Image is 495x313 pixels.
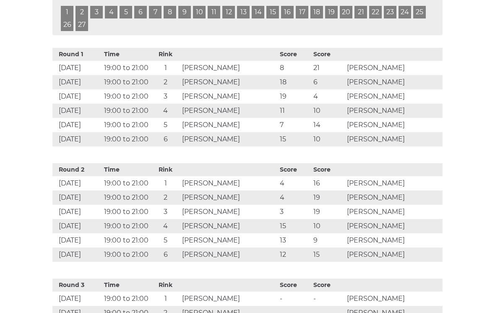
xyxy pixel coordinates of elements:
[52,279,102,292] th: Round 3
[278,279,311,292] th: Score
[52,48,102,61] th: Round 1
[151,233,180,248] td: 5
[311,75,345,89] td: 6
[180,176,278,190] td: [PERSON_NAME]
[102,61,151,75] td: 19:00 to 21:00
[151,89,180,104] td: 3
[102,190,151,205] td: 19:00 to 21:00
[102,163,151,176] th: Time
[296,6,308,18] a: 17
[345,89,443,104] td: [PERSON_NAME]
[102,205,151,219] td: 19:00 to 21:00
[311,163,345,176] th: Score
[178,6,191,18] a: 9
[151,190,180,205] td: 2
[180,219,278,233] td: [PERSON_NAME]
[151,61,180,75] td: 1
[102,132,151,146] td: 19:00 to 21:00
[354,6,367,18] a: 21
[180,190,278,205] td: [PERSON_NAME]
[151,48,180,61] th: Rink
[345,233,443,248] td: [PERSON_NAME]
[52,104,102,118] td: [DATE]
[180,118,278,132] td: [PERSON_NAME]
[193,6,206,18] a: 10
[180,292,278,306] td: [PERSON_NAME]
[52,176,102,190] td: [DATE]
[237,6,250,18] a: 13
[180,75,278,89] td: [PERSON_NAME]
[311,248,345,262] td: 15
[345,132,443,146] td: [PERSON_NAME]
[345,75,443,89] td: [PERSON_NAME]
[180,89,278,104] td: [PERSON_NAME]
[134,6,147,18] a: 6
[52,248,102,262] td: [DATE]
[278,61,311,75] td: 8
[52,75,102,89] td: [DATE]
[278,176,311,190] td: 4
[151,163,180,176] th: Rink
[52,190,102,205] td: [DATE]
[278,104,311,118] td: 11
[311,279,345,292] th: Score
[151,132,180,146] td: 6
[102,248,151,262] td: 19:00 to 21:00
[345,205,443,219] td: [PERSON_NAME]
[151,219,180,233] td: 4
[120,6,132,18] a: 5
[76,18,88,31] a: 27
[151,176,180,190] td: 1
[151,205,180,219] td: 3
[311,292,345,306] td: -
[311,89,345,104] td: 4
[345,61,443,75] td: [PERSON_NAME]
[180,132,278,146] td: [PERSON_NAME]
[278,132,311,146] td: 15
[413,6,426,18] a: 25
[345,118,443,132] td: [PERSON_NAME]
[311,219,345,233] td: 10
[76,6,88,18] a: 2
[384,6,396,18] a: 23
[180,61,278,75] td: [PERSON_NAME]
[102,89,151,104] td: 19:00 to 21:00
[61,6,73,18] a: 1
[345,219,443,233] td: [PERSON_NAME]
[52,219,102,233] td: [DATE]
[311,205,345,219] td: 19
[310,6,323,18] a: 18
[151,292,180,306] td: 1
[278,205,311,219] td: 3
[180,104,278,118] td: [PERSON_NAME]
[52,118,102,132] td: [DATE]
[278,219,311,233] td: 15
[52,61,102,75] td: [DATE]
[102,233,151,248] td: 19:00 to 21:00
[278,233,311,248] td: 13
[180,233,278,248] td: [PERSON_NAME]
[345,176,443,190] td: [PERSON_NAME]
[325,6,338,18] a: 19
[311,176,345,190] td: 16
[164,6,176,18] a: 8
[278,190,311,205] td: 4
[151,118,180,132] td: 5
[52,292,102,306] td: [DATE]
[222,6,235,18] a: 12
[311,190,345,205] td: 19
[102,292,151,306] td: 19:00 to 21:00
[102,48,151,61] th: Time
[149,6,162,18] a: 7
[102,279,151,292] th: Time
[345,292,443,306] td: [PERSON_NAME]
[151,279,180,292] th: Rink
[52,205,102,219] td: [DATE]
[151,104,180,118] td: 4
[180,248,278,262] td: [PERSON_NAME]
[311,48,345,61] th: Score
[340,6,352,18] a: 20
[311,61,345,75] td: 21
[278,248,311,262] td: 12
[151,75,180,89] td: 2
